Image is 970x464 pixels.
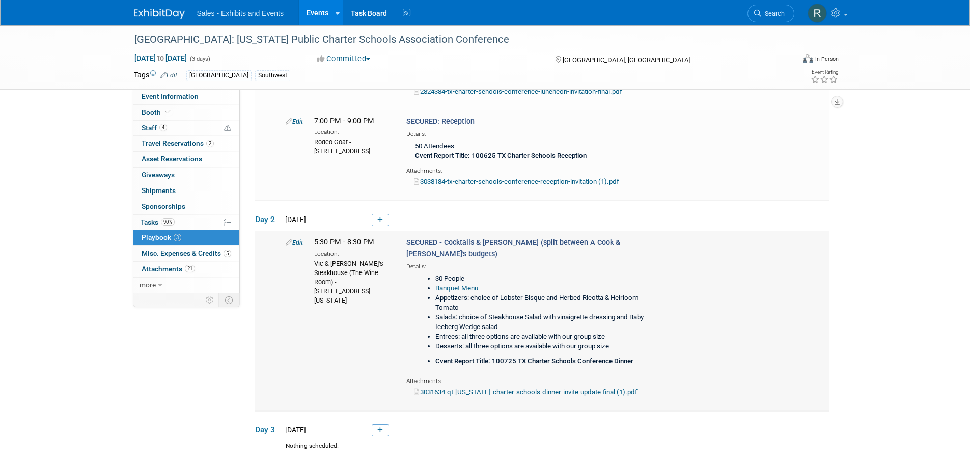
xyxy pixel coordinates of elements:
[435,342,663,351] li: Desserts: all three options are available with our group size
[142,92,199,100] span: Event Information
[142,233,181,241] span: Playbook
[142,202,185,210] span: Sponsorships
[186,70,252,81] div: [GEOGRAPHIC_DATA]
[142,139,214,147] span: Travel Reservations
[133,183,239,199] a: Shipments
[811,70,838,75] div: Event Rating
[142,186,176,195] span: Shipments
[133,199,239,214] a: Sponsorships
[314,258,391,305] div: Vic & [PERSON_NAME]'s Steakhouse (The Wine Room) - [STREET_ADDRESS][US_STATE]
[134,70,177,81] td: Tags
[255,70,290,81] div: Southwest
[224,250,231,257] span: 5
[206,140,214,147] span: 2
[133,89,239,104] a: Event Information
[142,171,175,179] span: Giveaways
[406,117,475,126] span: SECURED: Reception
[406,127,668,139] div: Details:
[314,117,374,125] span: 7:00 PM - 9:00 PM
[201,293,219,307] td: Personalize Event Tab Strip
[142,108,173,116] span: Booth
[734,53,839,68] div: Event Format
[255,424,281,435] span: Day 3
[314,53,374,64] button: Committed
[141,218,175,226] span: Tasks
[435,274,663,284] li: 30 People
[435,357,633,365] b: Cvent Report Title: 100725 TX Charter Schools Conference Dinner
[406,238,620,258] span: SECURED - Cocktails & [PERSON_NAME] (split between A Cook & [PERSON_NAME]'s budgets)
[435,313,663,332] li: Salads: choice of Steakhouse Salad with vinaigrette dressing and Baby Iceberg Wedge salad
[134,53,187,63] span: [DATE] [DATE]
[174,234,181,241] span: 3
[133,278,239,293] a: more
[133,121,239,136] a: Staff4
[406,259,668,271] div: Details:
[435,332,663,342] li: Entrees: all three options are available with our group size
[406,139,668,165] div: 50 Attendees
[142,155,202,163] span: Asset Reservations
[286,239,303,247] a: Edit
[563,56,690,64] span: [GEOGRAPHIC_DATA], [GEOGRAPHIC_DATA]
[160,72,177,79] a: Edit
[406,375,668,386] div: Attachments:
[142,249,231,257] span: Misc. Expenses & Credits
[314,238,374,247] span: 5:30 PM - 8:30 PM
[815,55,839,63] div: In-Person
[133,105,239,120] a: Booth
[133,136,239,151] a: Travel Reservations2
[286,118,303,125] a: Edit
[255,442,829,459] div: Nothing scheduled.
[747,5,794,22] a: Search
[224,124,231,133] span: Potential Scheduling Conflict -- at least one attendee is tagged in another overlapping event.
[161,218,175,226] span: 90%
[133,168,239,183] a: Giveaways
[314,137,391,156] div: Rodeo Goat - [STREET_ADDRESS]
[142,124,167,132] span: Staff
[218,293,239,307] td: Toggle Event Tabs
[133,152,239,167] a: Asset Reservations
[415,152,587,159] b: Cvent Report Title: 100625 TX Charter Schools Reception
[133,246,239,261] a: Misc. Expenses & Credits5
[314,126,391,137] div: Location:
[189,56,210,62] span: (3 days)
[803,54,813,63] img: Format-Inperson.png
[165,109,171,115] i: Booth reservation complete
[314,248,391,258] div: Location:
[140,281,156,289] span: more
[159,124,167,131] span: 4
[435,284,478,292] a: Banquet Menu
[435,293,663,313] li: Appetizers: choice of Lobster Bisque and Herbed Ricotta & Heirloom Tomato
[282,215,306,224] span: [DATE]
[133,215,239,230] a: Tasks90%
[414,388,638,396] a: 3031634-qt-[US_STATE]-charter-schools-dinner-invite-update-final (1).pdf
[255,214,281,225] span: Day 2
[282,426,306,434] span: [DATE]
[808,4,827,23] img: Renee Dietrich
[142,265,195,273] span: Attachments
[131,31,779,49] div: [GEOGRAPHIC_DATA]: [US_STATE] Public Charter Schools Association Conference
[414,178,619,185] a: 3038184-tx-charter-schools-conference-reception-invitation (1).pdf
[197,9,284,17] span: Sales - Exhibits and Events
[414,88,622,95] a: 2824384-tx-charter-schools-conference-luncheon-invitation-final.pdf
[133,262,239,277] a: Attachments21
[156,54,165,62] span: to
[185,265,195,272] span: 21
[761,10,785,17] span: Search
[133,230,239,245] a: Playbook3
[406,165,668,175] div: Attachments:
[134,9,185,19] img: ExhibitDay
